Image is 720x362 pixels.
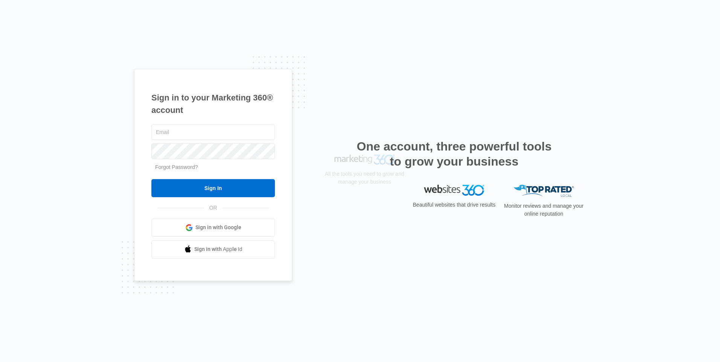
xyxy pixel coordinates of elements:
[322,200,407,216] p: All the tools you need to grow and manage your business
[502,202,586,218] p: Monitor reviews and manage your online reputation
[514,185,574,197] img: Top Rated Local
[424,185,484,196] img: Websites 360
[151,91,275,116] h1: Sign in to your Marketing 360® account
[151,124,275,140] input: Email
[151,179,275,197] input: Sign In
[412,201,496,209] p: Beautiful websites that drive results
[354,139,554,169] h2: One account, three powerful tools to grow your business
[204,204,223,212] span: OR
[151,219,275,237] a: Sign in with Google
[151,240,275,259] a: Sign in with Apple Id
[155,164,198,170] a: Forgot Password?
[334,185,395,195] img: Marketing 360
[195,224,241,231] span: Sign in with Google
[194,245,243,253] span: Sign in with Apple Id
